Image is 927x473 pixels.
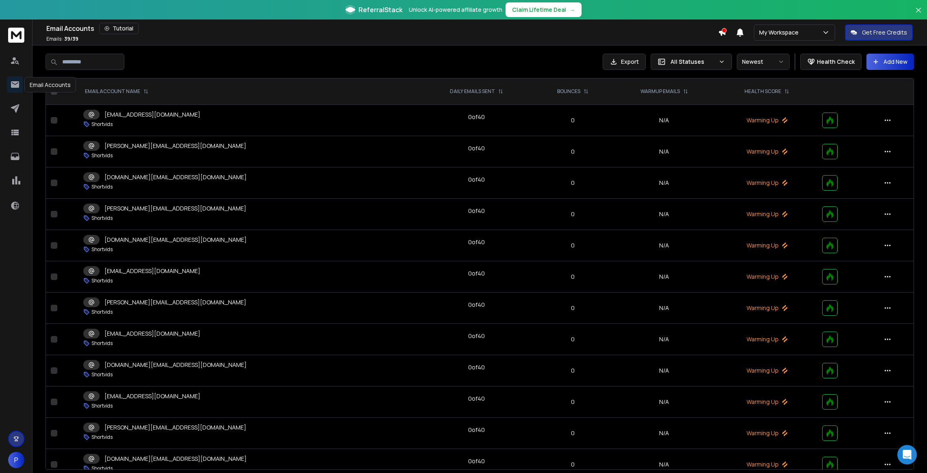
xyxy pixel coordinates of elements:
td: N/A [611,386,716,418]
p: [DOMAIN_NAME][EMAIL_ADDRESS][DOMAIN_NAME] [104,455,247,463]
p: DAILY EMAILS SENT [450,88,495,95]
p: [PERSON_NAME][EMAIL_ADDRESS][DOMAIN_NAME] [104,142,246,150]
button: Export [603,54,646,70]
button: P [8,452,24,468]
p: BOUNCES [557,88,580,95]
div: 0 of 40 [468,176,485,184]
button: Add New [866,54,914,70]
p: 0 [539,304,607,312]
p: Warming Up [722,210,812,218]
td: N/A [611,418,716,449]
div: 0 of 40 [468,207,485,215]
div: 0 of 40 [468,395,485,403]
p: Shortvids [91,246,113,253]
p: [DOMAIN_NAME][EMAIL_ADDRESS][DOMAIN_NAME] [104,361,247,369]
p: [PERSON_NAME][EMAIL_ADDRESS][DOMAIN_NAME] [104,423,246,432]
p: 0 [539,460,607,469]
p: Shortvids [91,434,113,440]
td: N/A [611,324,716,355]
p: [EMAIL_ADDRESS][DOMAIN_NAME] [104,392,200,400]
p: WARMUP EMAILS [640,88,680,95]
div: 0 of 40 [468,332,485,340]
td: N/A [611,105,716,136]
div: Open Intercom Messenger [897,445,917,464]
td: N/A [611,230,716,261]
button: Tutorial [99,23,139,34]
p: Get Free Credits [862,28,907,37]
p: Shortvids [91,121,113,128]
p: Warming Up [722,367,812,375]
p: All Statuses [671,58,715,66]
td: N/A [611,293,716,324]
button: Health Check [800,54,862,70]
div: Email Accounts [24,77,76,93]
p: Shortvids [91,184,113,190]
p: Warming Up [722,335,812,343]
p: Shortvids [91,403,113,409]
div: 0 of 40 [468,363,485,371]
p: Shortvids [91,309,113,315]
p: 0 [539,241,607,250]
p: Health Check [817,58,855,66]
p: Shortvids [91,465,113,472]
div: 0 of 40 [468,301,485,309]
td: N/A [611,355,716,386]
div: EMAIL ACCOUNT NAME [85,88,148,95]
p: Warming Up [722,241,812,250]
div: 0 of 40 [468,238,485,246]
p: 0 [539,398,607,406]
p: [DOMAIN_NAME][EMAIL_ADDRESS][DOMAIN_NAME] [104,173,247,181]
button: Get Free Credits [845,24,913,41]
p: Warming Up [722,429,812,437]
p: Warming Up [722,148,812,156]
p: 0 [539,367,607,375]
button: Newest [737,54,790,70]
td: N/A [611,136,716,167]
td: N/A [611,167,716,199]
p: 0 [539,429,607,437]
span: 39 / 39 [64,35,78,42]
span: → [569,6,575,14]
p: 0 [539,273,607,281]
p: Warming Up [722,304,812,312]
p: Unlock AI-powered affiliate growth [409,6,502,14]
p: [PERSON_NAME][EMAIL_ADDRESS][DOMAIN_NAME] [104,298,246,306]
div: 0 of 40 [468,457,485,465]
span: ReferralStack [358,5,402,15]
div: Email Accounts [46,23,718,34]
div: 0 of 40 [468,426,485,434]
p: Warming Up [722,398,812,406]
p: 0 [539,116,607,124]
p: HEALTH SCORE [745,88,781,95]
div: 0 of 40 [468,269,485,278]
p: [PERSON_NAME][EMAIL_ADDRESS][DOMAIN_NAME] [104,204,246,213]
p: [EMAIL_ADDRESS][DOMAIN_NAME] [104,267,200,275]
p: 0 [539,335,607,343]
p: Shortvids [91,152,113,159]
p: [EMAIL_ADDRESS][DOMAIN_NAME] [104,111,200,119]
p: Shortvids [91,278,113,284]
p: Warming Up [722,179,812,187]
p: 0 [539,148,607,156]
button: Claim Lifetime Deal→ [506,2,582,17]
p: [EMAIL_ADDRESS][DOMAIN_NAME] [104,330,200,338]
p: 0 [539,179,607,187]
p: 0 [539,210,607,218]
p: Warming Up [722,460,812,469]
p: Shortvids [91,371,113,378]
td: N/A [611,199,716,230]
p: My Workspace [759,28,802,37]
p: Warming Up [722,116,812,124]
div: 0 of 40 [468,113,485,121]
p: Shortvids [91,215,113,221]
p: [DOMAIN_NAME][EMAIL_ADDRESS][DOMAIN_NAME] [104,236,247,244]
div: 0 of 40 [468,144,485,152]
p: Emails : [46,36,78,42]
td: N/A [611,261,716,293]
p: Shortvids [91,340,113,347]
button: Close banner [913,5,924,24]
p: Warming Up [722,273,812,281]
